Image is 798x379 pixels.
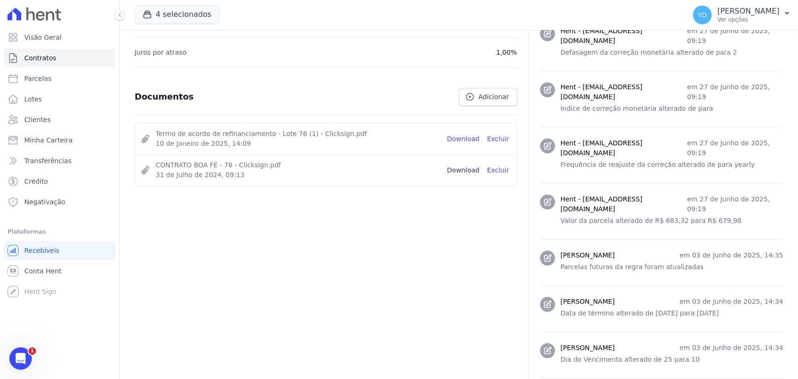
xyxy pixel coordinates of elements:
[561,48,783,57] p: Defasagem da correção monetária alterado de para 2
[561,308,783,318] p: Data de término alterado de [DATE] para [DATE]
[135,91,194,102] h3: Documentos
[496,47,517,58] p: 1,00%
[447,165,480,175] a: Download
[717,7,779,16] p: [PERSON_NAME]
[687,194,783,214] p: em 27 de Junho de 2025, 09:19
[4,110,115,129] a: Clientes
[561,82,687,102] h3: Hent - [EMAIL_ADDRESS][DOMAIN_NAME]
[561,262,783,272] p: Parcelas futuras da regra foram atualizadas
[4,193,115,211] a: Negativação
[561,104,783,114] p: Índice de correção monetária alterado de para
[24,136,72,145] span: Minha Carteira
[24,53,56,63] span: Contratos
[561,250,615,260] h3: [PERSON_NAME]
[561,160,783,170] p: Frequência de reajuste da correção alterado de para yearly
[24,197,65,207] span: Negativação
[4,172,115,191] a: Crédito
[4,90,115,108] a: Lotes
[24,74,51,83] span: Parcelas
[7,226,112,237] div: Plataformas
[24,115,50,124] span: Clientes
[4,151,115,170] a: Transferências
[487,165,509,175] a: Excluir
[135,47,187,58] p: Juros por atraso
[561,355,783,365] p: Dia do Vencimento alterado de 25 para 10
[561,343,615,353] h3: [PERSON_NAME]
[24,266,61,276] span: Conta Hent
[156,170,439,180] span: 31 de Julho de 2024, 09:13
[4,241,115,260] a: Recebíveis
[24,246,59,255] span: Recebíveis
[29,347,36,355] span: 1
[685,2,798,28] button: YD [PERSON_NAME] Ver opções
[478,92,509,101] span: Adicionar
[24,177,48,186] span: Crédito
[561,216,783,226] p: Valor da parcela alterado de R$ 683,32 para R$ 679,98
[687,26,783,46] p: em 27 de Junho de 2025, 09:19
[447,134,480,144] a: Download
[697,12,706,18] span: YD
[717,16,779,23] p: Ver opções
[679,343,783,353] p: em 03 de Junho de 2025, 14:34
[687,138,783,158] p: em 27 de Junho de 2025, 09:19
[4,69,115,88] a: Parcelas
[156,139,439,149] span: 10 de Janeiro de 2025, 14:09
[24,156,72,165] span: Transferências
[687,82,783,102] p: em 27 de Junho de 2025, 09:19
[24,33,62,42] span: Visão Geral
[679,297,783,307] p: em 03 de Junho de 2025, 14:34
[4,262,115,280] a: Conta Hent
[561,194,687,214] h3: Hent - [EMAIL_ADDRESS][DOMAIN_NAME]
[135,6,219,23] button: 4 selecionados
[4,49,115,67] a: Contratos
[4,131,115,150] a: Minha Carteira
[561,297,615,307] h3: [PERSON_NAME]
[4,28,115,47] a: Visão Geral
[156,129,439,139] span: Termo de acordo de refinanciamento - Lote 76 (1) - Clicksign.pdf
[561,138,687,158] h3: Hent - [EMAIL_ADDRESS][DOMAIN_NAME]
[156,160,439,170] span: CONTRATO BOA FÉ - 76 - Clicksign.pdf
[24,94,42,104] span: Lotes
[561,26,687,46] h3: Hent - [EMAIL_ADDRESS][DOMAIN_NAME]
[679,250,783,260] p: em 03 de Junho de 2025, 14:35
[487,134,509,144] a: Excluir
[459,88,517,106] a: Adicionar
[9,347,32,370] iframe: Intercom live chat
